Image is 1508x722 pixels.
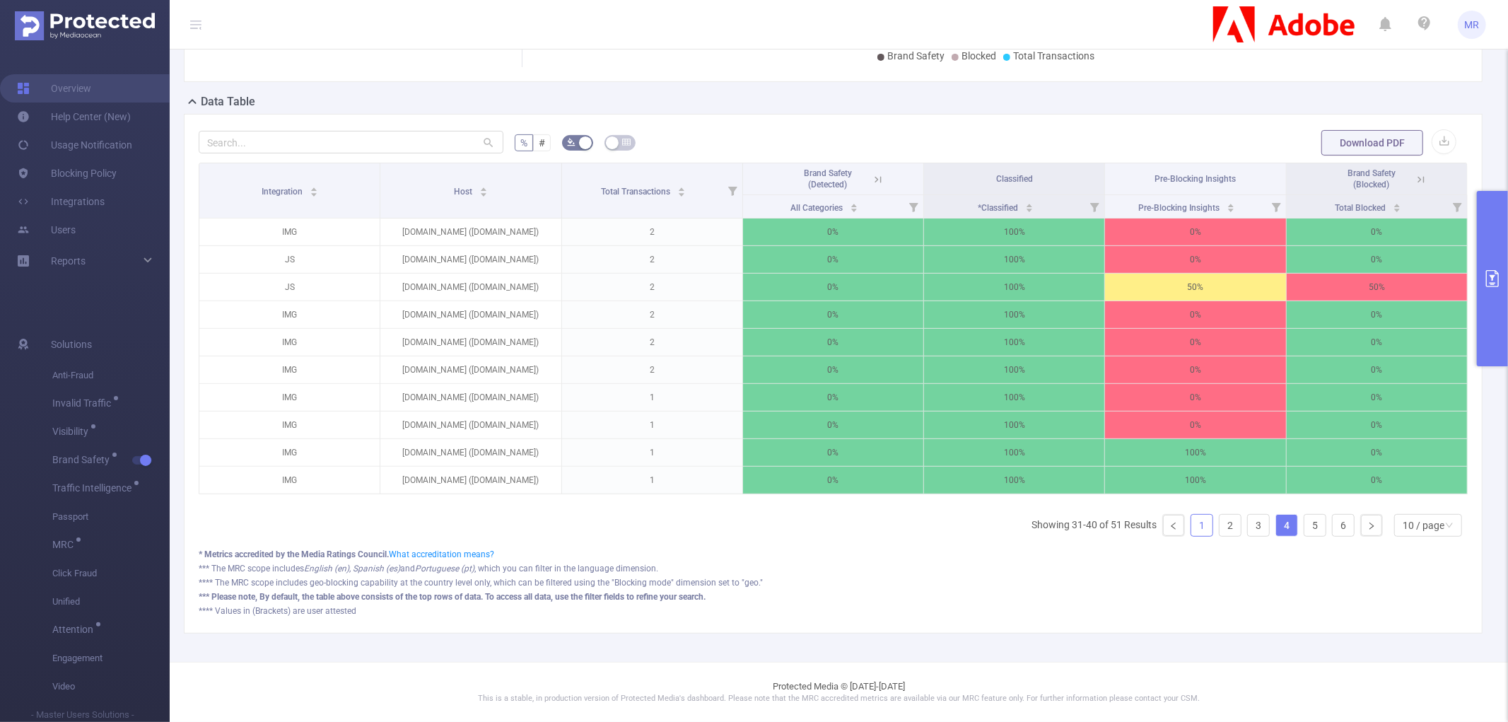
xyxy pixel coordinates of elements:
span: Blocked [962,50,996,62]
p: 0% [743,384,923,411]
i: icon: caret-up [1227,202,1234,206]
p: 2 [562,329,742,356]
p: IMG [199,356,380,383]
b: * Metrics accredited by the Media Ratings Council. [199,549,389,559]
div: Sort [677,185,686,194]
span: % [520,137,527,149]
span: # [539,137,545,149]
p: 0% [743,246,923,273]
p: JS [199,246,380,273]
a: 1 [1191,515,1212,536]
i: icon: bg-colors [567,138,575,146]
div: Sort [1025,202,1034,210]
i: icon: caret-down [1393,206,1401,211]
i: icon: caret-up [1393,202,1401,206]
i: Filter menu [904,195,923,218]
i: icon: left [1169,522,1178,530]
p: IMG [199,329,380,356]
p: 0% [743,412,923,438]
span: Anti-Fraud [52,361,170,390]
i: icon: table [622,138,631,146]
i: Portuguese (pt) [415,564,474,573]
p: 1 [562,384,742,411]
p: 0% [1105,384,1285,411]
a: Help Center (New) [17,103,131,131]
p: 2 [562,219,742,245]
p: 0% [743,329,923,356]
span: Pre-Blocking Insights [1138,203,1222,213]
i: icon: caret-down [310,191,317,195]
a: Users [17,216,76,244]
div: Sort [479,185,488,194]
p: 0% [743,439,923,466]
i: icon: caret-up [850,202,858,206]
span: Engagement [52,644,170,672]
p: IMG [199,384,380,411]
p: 100% [924,467,1104,494]
p: 2 [562,301,742,328]
span: Video [52,672,170,701]
li: 6 [1332,514,1355,537]
p: 100% [924,301,1104,328]
p: [DOMAIN_NAME] ([DOMAIN_NAME]) [380,412,561,438]
li: Previous Page [1162,514,1185,537]
span: Brand Safety [52,455,115,465]
i: icon: caret-up [1025,202,1033,206]
span: Classified [996,174,1033,184]
p: 0% [743,219,923,245]
p: 0% [743,301,923,328]
i: icon: caret-down [1025,206,1033,211]
p: 2 [562,274,742,301]
span: All Categories [790,203,845,213]
p: 100% [924,219,1104,245]
i: icon: caret-up [310,185,317,190]
span: Reports [51,255,86,267]
i: icon: caret-down [479,191,487,195]
span: MR [1465,11,1480,39]
span: MRC [52,540,78,549]
p: 0% [1287,412,1467,438]
p: 0% [1287,384,1467,411]
i: icon: caret-up [677,185,685,190]
p: [DOMAIN_NAME] ([DOMAIN_NAME]) [380,356,561,383]
a: Usage Notification [17,131,132,159]
span: Attention [52,624,98,634]
p: [DOMAIN_NAME] ([DOMAIN_NAME]) [380,467,561,494]
p: 50% [1287,274,1467,301]
p: IMG [199,467,380,494]
p: [DOMAIN_NAME] ([DOMAIN_NAME]) [380,246,561,273]
p: 0% [1105,219,1285,245]
i: icon: right [1367,522,1376,530]
img: Protected Media [15,11,155,40]
p: 100% [924,384,1104,411]
i: icon: caret-up [479,185,487,190]
span: Traffic Intelligence [52,483,136,493]
p: 100% [924,246,1104,273]
p: 0% [743,356,923,383]
a: 2 [1220,515,1241,536]
p: 100% [924,356,1104,383]
p: 100% [924,412,1104,438]
p: [DOMAIN_NAME] ([DOMAIN_NAME]) [380,384,561,411]
p: 0% [1287,439,1467,466]
i: English (en), Spanish (es) [304,564,400,573]
span: Total Transactions [1013,50,1094,62]
p: IMG [199,412,380,438]
li: 2 [1219,514,1241,537]
i: Filter menu [723,163,742,218]
p: 0% [1287,301,1467,328]
p: 1 [562,412,742,438]
span: Total Blocked [1335,203,1388,213]
a: Integrations [17,187,105,216]
span: Pre-Blocking Insights [1155,174,1237,184]
p: 0% [1105,329,1285,356]
h2: Data Table [201,93,255,110]
p: IMG [199,219,380,245]
a: 6 [1333,515,1354,536]
p: 0% [1287,467,1467,494]
button: Download PDF [1321,130,1423,156]
p: 0% [1105,356,1285,383]
p: [DOMAIN_NAME] ([DOMAIN_NAME]) [380,329,561,356]
li: 1 [1191,514,1213,537]
span: Invalid Traffic [52,398,116,408]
